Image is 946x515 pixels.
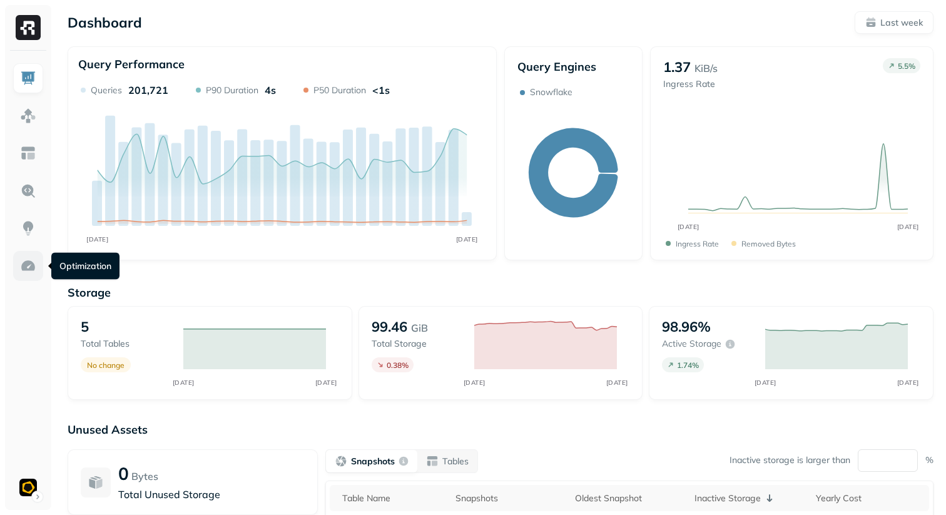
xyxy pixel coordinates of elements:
[880,17,923,29] p: Last week
[411,320,428,335] p: GiB
[694,492,761,504] p: Inactive Storage
[20,145,36,161] img: Asset Explorer
[91,84,122,96] p: Queries
[86,235,108,243] tspan: [DATE]
[694,61,718,76] p: KiB/s
[351,456,395,467] p: Snapshots
[206,84,258,96] p: P90 Duration
[131,469,158,484] p: Bytes
[315,379,337,387] tspan: [DATE]
[816,492,923,504] div: Yearly Cost
[517,59,629,74] p: Query Engines
[464,379,486,387] tspan: [DATE]
[20,108,36,124] img: Assets
[663,78,718,90] p: Ingress Rate
[575,492,682,504] div: Oldest Snapshot
[68,14,142,31] p: Dashboard
[387,360,409,370] p: 0.38 %
[372,84,390,96] p: <1s
[455,492,562,504] div: Snapshots
[20,258,36,274] img: Optimization
[16,15,41,40] img: Ryft
[663,58,691,76] p: 1.37
[265,84,276,96] p: 4s
[81,338,171,350] p: Total tables
[20,183,36,199] img: Query Explorer
[342,492,443,504] div: Table Name
[51,253,120,280] div: Optimization
[855,11,933,34] button: Last week
[87,360,125,370] p: No change
[897,379,918,387] tspan: [DATE]
[897,223,918,231] tspan: [DATE]
[530,86,572,98] p: Snowflake
[19,479,37,496] img: Ludeo Staging
[662,338,721,350] p: Active storage
[730,454,850,466] p: Inactive storage is larger than
[68,285,933,300] p: Storage
[898,61,915,71] p: 5.5 %
[456,235,478,243] tspan: [DATE]
[372,318,407,335] p: 99.46
[81,318,89,335] p: 5
[118,462,129,484] p: 0
[662,318,711,335] p: 98.96%
[606,379,628,387] tspan: [DATE]
[128,84,168,96] p: 201,721
[741,239,796,248] p: Removed bytes
[173,379,195,387] tspan: [DATE]
[754,379,776,387] tspan: [DATE]
[372,338,462,350] p: Total storage
[677,360,699,370] p: 1.74 %
[20,70,36,86] img: Dashboard
[78,57,185,71] p: Query Performance
[925,454,933,466] p: %
[442,456,469,467] p: Tables
[20,220,36,237] img: Insights
[118,487,305,502] p: Total Unused Storage
[313,84,366,96] p: P50 Duration
[68,422,933,437] p: Unused Assets
[677,223,699,231] tspan: [DATE]
[676,239,719,248] p: Ingress Rate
